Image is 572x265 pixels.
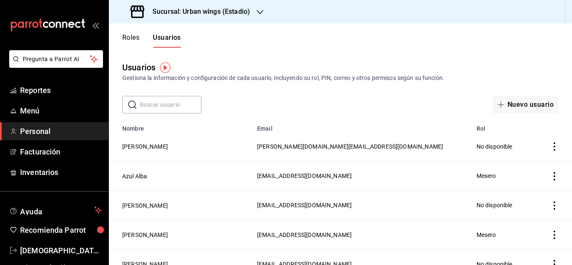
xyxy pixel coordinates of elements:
button: Azul Alba [122,172,147,180]
button: [PERSON_NAME] [122,201,168,210]
span: Personal [20,126,102,137]
th: Email [252,120,472,132]
button: actions [550,231,559,239]
td: No disponible [472,190,537,220]
div: Gestiona la información y configuración de cada usuario, incluyendo su rol, PIN, correo y otros p... [122,74,559,82]
span: Pregunta a Parrot AI [23,55,90,64]
button: open_drawer_menu [92,22,99,28]
h3: Sucursal: Urban wings (Estadio) [146,7,250,17]
span: Facturación [20,146,102,157]
button: actions [550,142,559,151]
span: Recomienda Parrot [20,224,102,236]
button: Nuevo usuario [492,96,559,113]
div: Usuarios [122,61,155,74]
span: [EMAIL_ADDRESS][DOMAIN_NAME] [257,172,352,179]
input: Buscar usuario [140,96,201,113]
button: actions [550,172,559,180]
a: Pregunta a Parrot AI [6,61,103,69]
span: [EMAIL_ADDRESS][DOMAIN_NAME] [257,202,352,208]
span: Ayuda [20,205,91,215]
th: Nombre [109,120,252,132]
span: [PERSON_NAME][DOMAIN_NAME][EMAIL_ADDRESS][DOMAIN_NAME] [257,143,443,150]
button: Pregunta a Parrot AI [9,50,103,68]
button: [PERSON_NAME] [122,142,168,151]
span: [EMAIL_ADDRESS][DOMAIN_NAME] [257,232,352,238]
button: Usuarios [153,33,181,48]
span: Menú [20,105,102,116]
span: [DEMOGRAPHIC_DATA][PERSON_NAME] [20,245,102,256]
img: Tooltip marker [160,62,170,73]
button: Roles [122,33,139,48]
span: Inventarios [20,167,102,178]
div: navigation tabs [122,33,181,48]
span: Reportes [20,85,102,96]
button: [PERSON_NAME] [122,231,168,239]
td: No disponible [472,132,537,161]
span: Mesero [477,172,496,179]
th: Rol [472,120,537,132]
span: Mesero [477,232,496,238]
button: actions [550,201,559,210]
